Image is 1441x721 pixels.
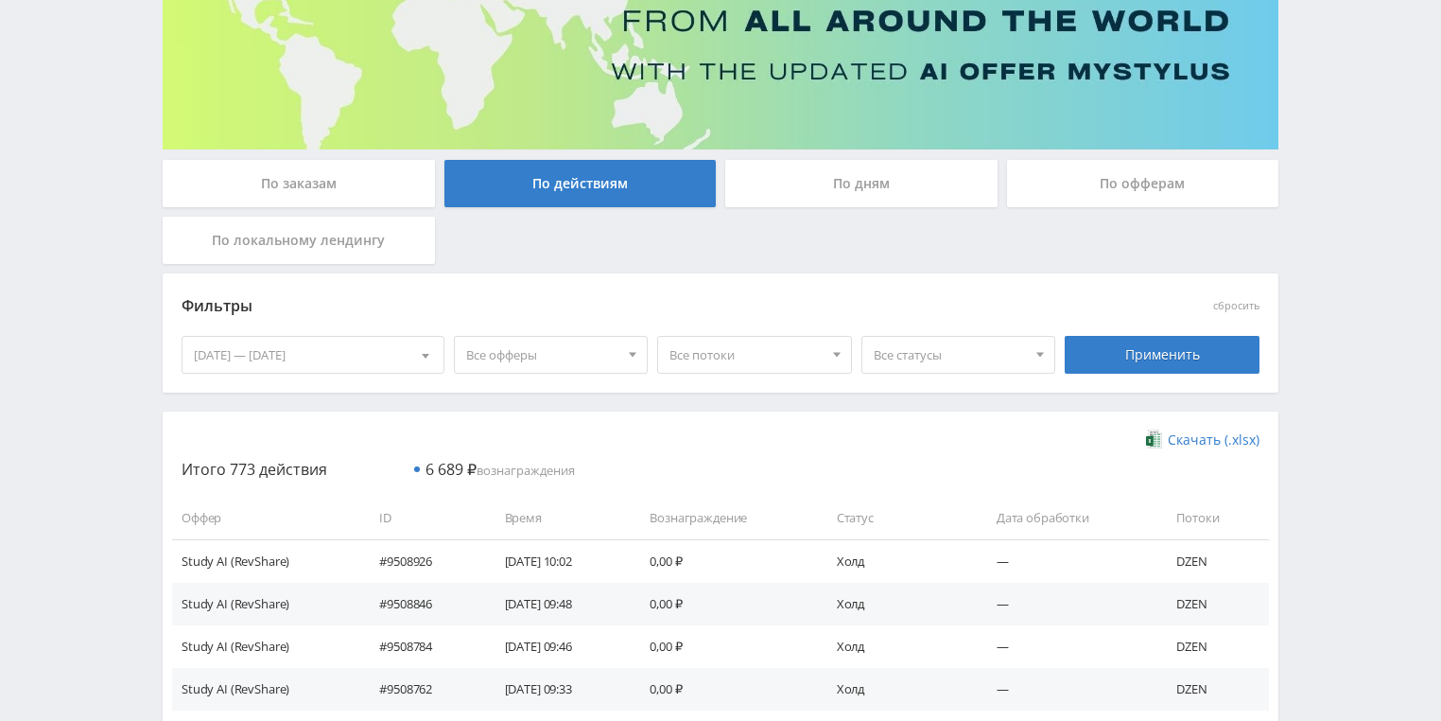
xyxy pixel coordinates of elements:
[818,668,978,711] td: Холд
[874,337,1027,373] span: Все статусы
[360,583,485,625] td: #9508846
[1146,430,1162,448] img: xlsx
[1157,583,1269,625] td: DZEN
[818,583,978,625] td: Холд
[182,292,988,321] div: Фильтры
[978,497,1158,539] td: Дата обработки
[725,160,998,207] div: По дням
[631,497,817,539] td: Вознаграждение
[172,583,360,625] td: Study AI (RevShare)
[978,625,1158,668] td: —
[669,337,823,373] span: Все потоки
[1065,336,1259,374] div: Применить
[631,668,817,711] td: 0,00 ₽
[486,668,632,711] td: [DATE] 09:33
[1007,160,1279,207] div: По офферам
[172,668,360,711] td: Study AI (RevShare)
[182,459,327,480] span: Итого 773 действия
[1157,539,1269,582] td: DZEN
[163,217,435,264] div: По локальному лендингу
[172,625,360,668] td: Study AI (RevShare)
[978,668,1158,711] td: —
[631,539,817,582] td: 0,00 ₽
[1157,668,1269,711] td: DZEN
[1146,431,1259,449] a: Скачать (.xlsx)
[360,668,485,711] td: #9508762
[172,497,360,539] td: Оффер
[978,583,1158,625] td: —
[978,539,1158,582] td: —
[631,583,817,625] td: 0,00 ₽
[818,625,978,668] td: Холд
[425,462,575,479] span: вознаграждения
[1157,497,1269,539] td: Потоки
[818,497,978,539] td: Статус
[486,539,632,582] td: [DATE] 10:02
[172,539,360,582] td: Study AI (RevShare)
[1157,625,1269,668] td: DZEN
[425,459,477,480] span: 6 689 ₽
[486,625,632,668] td: [DATE] 09:46
[163,160,435,207] div: По заказам
[466,337,619,373] span: Все офферы
[1168,432,1259,448] span: Скачать (.xlsx)
[360,497,485,539] td: ID
[631,625,817,668] td: 0,00 ₽
[818,539,978,582] td: Холд
[360,539,485,582] td: #9508926
[182,337,443,373] div: [DATE] — [DATE]
[486,497,632,539] td: Время
[360,625,485,668] td: #9508784
[1213,300,1259,312] button: сбросить
[444,160,717,207] div: По действиям
[486,583,632,625] td: [DATE] 09:48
